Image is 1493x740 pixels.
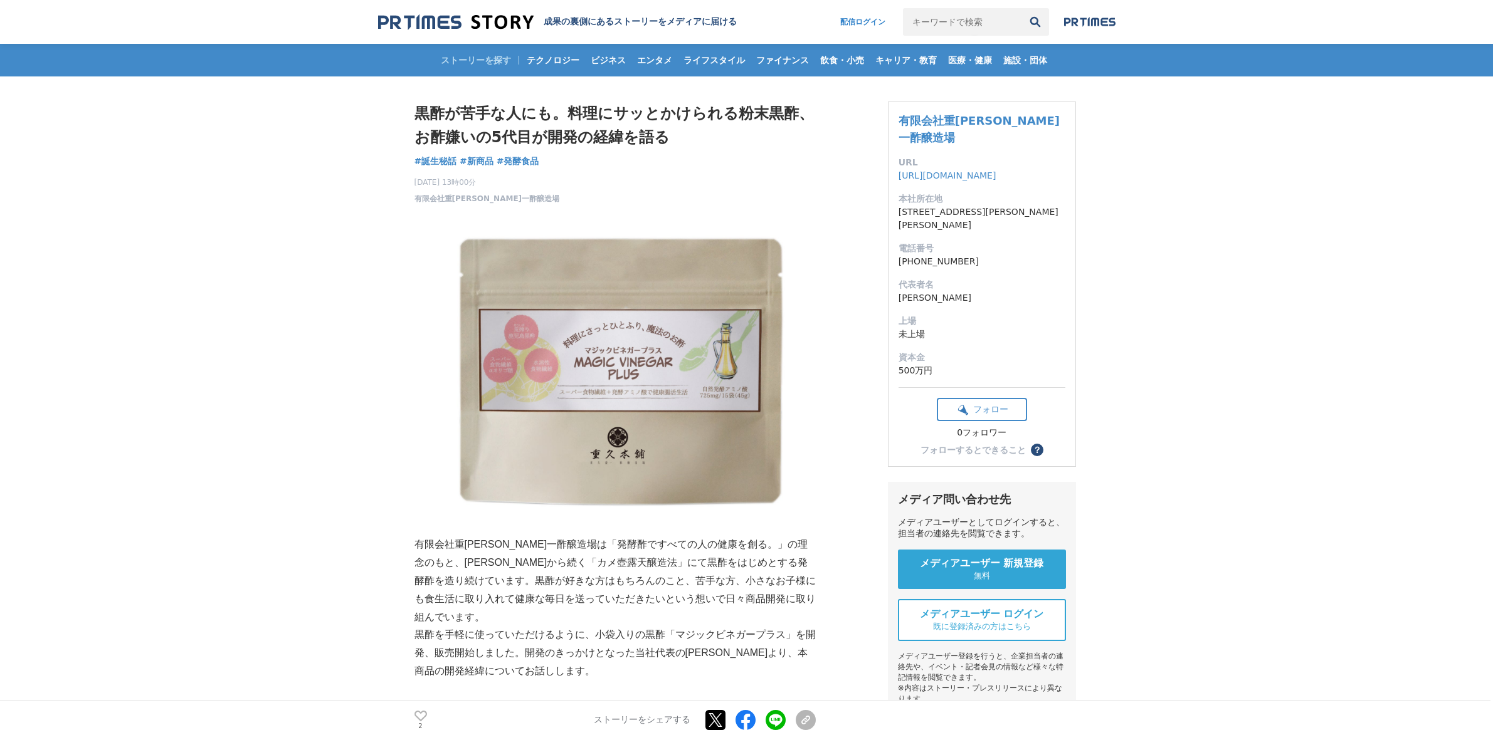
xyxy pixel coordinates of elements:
[899,192,1065,206] dt: 本社所在地
[1031,444,1043,456] button: ？
[378,14,737,31] a: 成果の裏側にあるストーリーをメディアに届ける 成果の裏側にあるストーリーをメディアに届ける
[586,44,631,76] a: ビジネス
[921,446,1026,454] div: フォローするとできること
[943,55,997,66] span: 医療・健康
[497,155,539,167] span: #発酵食品
[414,626,816,680] p: 黒酢を手軽に使っていただけるように、小袋入りの黒酢「マジックビネガープラス」を開発、販売開始しました。開発のきっかけとなった当社代表の[PERSON_NAME]より、本商品の開発経緯についてお話...
[898,517,1066,539] div: メディアユーザーとしてログインすると、担当者の連絡先を閲覧できます。
[414,214,816,627] p: 有限会社重[PERSON_NAME]一酢醸造場は「発酵酢ですべての人の健康を創る。」の理念のもと、[PERSON_NAME]から続く「カメ壺露天醸造法」にて黒酢をはじめとする発酵酢を造り続けてい...
[544,16,737,28] h2: 成果の裏側にあるストーリーをメディアに届ける
[594,715,690,726] p: ストーリーをシェアする
[678,44,750,76] a: ライフスタイル
[920,608,1044,621] span: メディアユーザー ログイン
[937,427,1027,439] div: 0フォロワー
[903,8,1021,36] input: キーワードで検索
[899,328,1065,341] dd: 未上場
[815,55,869,66] span: 飲食・小売
[414,214,816,536] img: thumbnail_2eeb8e50-e4b3-11ed-a5cc-3d0f4b10ccd1.png
[815,44,869,76] a: 飲食・小売
[414,177,560,188] span: [DATE] 13時00分
[632,55,677,66] span: エンタメ
[899,315,1065,328] dt: 上場
[898,599,1066,641] a: メディアユーザー ログイン 既に登録済みの方はこちら
[899,351,1065,364] dt: 資本金
[899,156,1065,169] dt: URL
[943,44,997,76] a: 医療・健康
[751,55,814,66] span: ファイナンス
[460,155,493,168] a: #新商品
[414,723,427,729] p: 2
[414,193,560,204] a: 有限会社重[PERSON_NAME]一酢醸造場
[898,651,1066,704] div: メディアユーザー登録を行うと、企業担当者の連絡先や、イベント・記者会見の情報など様々な特記情報を閲覧できます。 ※内容はストーリー・プレスリリースにより異なります。
[998,44,1052,76] a: 施設・団体
[899,114,1060,144] a: 有限会社重[PERSON_NAME]一酢醸造場
[497,155,539,168] a: #発酵食品
[899,242,1065,255] dt: 電話番号
[751,44,814,76] a: ファイナンス
[460,155,493,167] span: #新商品
[898,550,1066,589] a: メディアユーザー 新規登録 無料
[899,278,1065,291] dt: 代表者名
[898,492,1066,507] div: メディア問い合わせ先
[414,102,816,150] h1: 黒酢が苦手な人にも。料理にサッとかけられる粉末黒酢、お酢嫌いの5代目が開発の経緯を語る
[974,570,990,581] span: 無料
[998,55,1052,66] span: 施設・団体
[937,398,1027,421] button: フォロー
[870,55,942,66] span: キャリア・教育
[378,14,534,31] img: 成果の裏側にあるストーリーをメディアに届ける
[632,44,677,76] a: エンタメ
[933,621,1031,632] span: 既に登録済みの方はこちら
[1064,17,1116,27] img: prtimes
[899,291,1065,305] dd: [PERSON_NAME]
[870,44,942,76] a: キャリア・教育
[414,155,457,168] a: #誕生秘話
[828,8,898,36] a: 配信ログイン
[1033,446,1042,454] span: ？
[586,55,631,66] span: ビジネス
[899,364,1065,377] dd: 500万円
[1021,8,1049,36] button: 検索
[522,44,584,76] a: テクノロジー
[899,206,1065,232] dd: [STREET_ADDRESS][PERSON_NAME][PERSON_NAME]
[678,55,750,66] span: ライフスタイル
[522,55,584,66] span: テクノロジー
[899,170,996,180] a: [URL][DOMAIN_NAME]
[899,255,1065,268] dd: [PHONE_NUMBER]
[920,557,1044,570] span: メディアユーザー 新規登録
[414,155,457,167] span: #誕生秘話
